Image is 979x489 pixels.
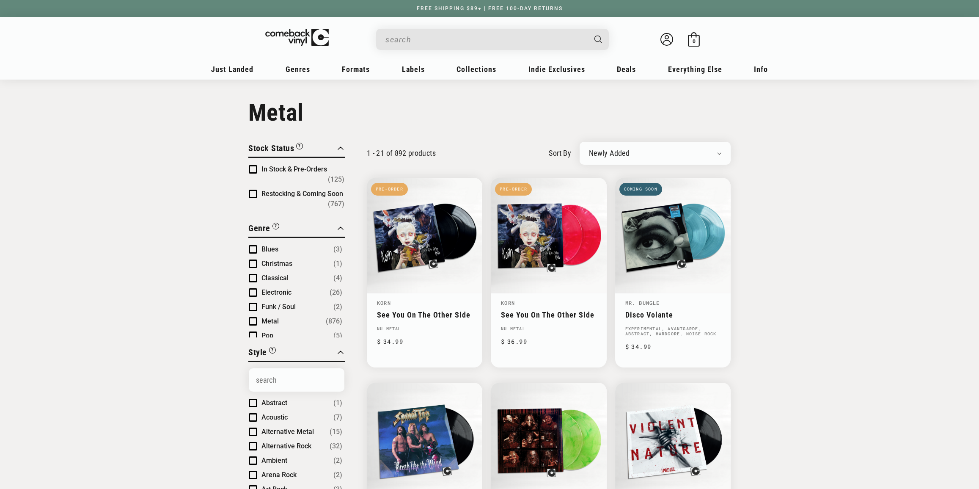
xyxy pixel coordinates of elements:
span: 0 [693,38,696,44]
span: Number of products: (1) [333,259,342,269]
span: Arena Rock [261,471,297,479]
a: See You On The Other Side [501,310,596,319]
span: Number of products: (15) [330,427,342,437]
span: Number of products: (2) [333,302,342,312]
span: Alternative Rock [261,442,311,450]
span: Number of products: (2) [333,456,342,466]
span: Blues [261,245,278,253]
span: Electronic [261,288,291,296]
span: Pop [261,332,273,340]
button: Filter by Genre [248,222,279,237]
button: Filter by Style [248,346,276,361]
span: Number of products: (767) [328,199,344,209]
div: Search [376,29,609,50]
span: Number of products: (3) [333,244,342,254]
span: Ambient [261,456,287,464]
a: Korn [501,299,515,306]
input: Search Options [249,368,344,392]
span: Number of products: (32) [330,441,342,451]
a: Disco Volante [625,310,720,319]
span: Number of products: (26) [330,287,342,298]
a: FREE SHIPPING $89+ | FREE 100-DAY RETURNS [408,6,571,11]
span: Indie Exclusives [528,65,585,74]
span: Restocking & Coming Soon [261,190,343,198]
span: Metal [261,317,279,325]
a: See You On The Other Side [377,310,472,319]
span: Style [248,347,267,357]
span: Formats [342,65,370,74]
button: Search [587,29,610,50]
span: Classical [261,274,289,282]
span: Number of products: (5) [333,331,342,341]
span: Number of products: (125) [328,174,344,185]
span: Genres [286,65,310,74]
span: Everything Else [668,65,722,74]
a: Korn [377,299,391,306]
span: Genre [248,223,270,233]
span: Number of products: (1) [333,398,342,408]
span: Number of products: (7) [333,412,342,423]
span: Christmas [261,260,292,268]
span: Just Landed [211,65,253,74]
span: Info [754,65,768,74]
input: search [385,31,586,48]
span: Abstract [261,399,287,407]
span: Stock Status [248,143,294,153]
span: Deals [617,65,636,74]
span: Funk / Soul [261,303,296,311]
h1: Metal [248,99,731,127]
button: Filter by Stock Status [248,142,303,157]
span: Acoustic [261,413,288,421]
span: Labels [402,65,425,74]
span: In Stock & Pre-Orders [261,165,327,173]
label: sort by [549,147,571,159]
a: Mr. Bungle [625,299,660,306]
span: Collections [456,65,496,74]
span: Number of products: (4) [333,273,342,283]
span: Alternative Metal [261,428,314,436]
p: 1 - 21 of 892 products [367,149,436,157]
span: Number of products: (876) [326,316,342,326]
span: Number of products: (2) [333,470,342,480]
